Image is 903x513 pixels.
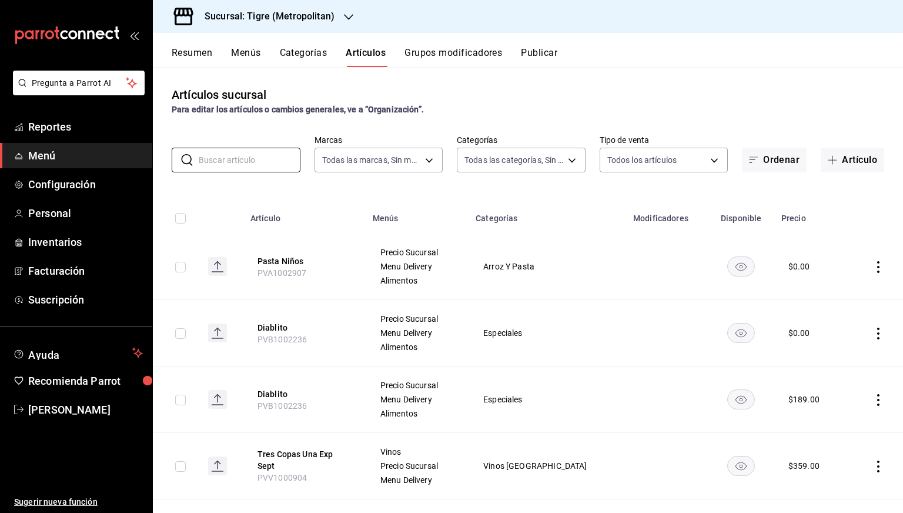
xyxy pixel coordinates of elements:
[257,473,307,482] span: PVV1000904
[257,448,352,472] button: edit-product-location
[28,263,143,279] span: Facturación
[380,448,454,456] span: Vinos
[380,476,454,484] span: Menu Delivery
[257,401,307,411] span: PVB1002236
[380,329,454,337] span: Menu Delivery
[708,196,774,234] th: Disponible
[243,196,366,234] th: Artículo
[257,335,307,344] span: PVB1002236
[872,461,884,472] button: actions
[404,47,502,67] button: Grupos modificadores
[788,394,820,405] div: $ 189.00
[13,71,145,95] button: Pregunta a Parrot AI
[483,329,611,337] span: Especiales
[231,47,260,67] button: Menús
[380,462,454,470] span: Precio Sucursal
[28,234,143,250] span: Inventarios
[172,105,424,114] strong: Para editar los artículos o cambios generales, ve a “Organización”.
[380,343,454,351] span: Alimentos
[727,389,755,409] button: availability-product
[872,394,884,406] button: actions
[28,402,143,418] span: [PERSON_NAME]
[28,176,143,192] span: Configuración
[366,196,469,234] th: Menús
[28,119,143,135] span: Reportes
[727,456,755,476] button: availability-product
[483,462,611,470] span: Vinos [GEOGRAPHIC_DATA]
[129,31,139,40] button: open_drawer_menu
[257,322,352,334] button: edit-product-location
[195,9,335,24] h3: Sucursal: Tigre (Metropolitan)
[727,323,755,343] button: availability-product
[742,148,807,172] button: Ordenar
[14,496,143,508] span: Sugerir nueva función
[521,47,557,67] button: Publicar
[199,148,300,172] input: Buscar artículo
[8,85,145,98] a: Pregunta a Parrot AI
[380,262,454,271] span: Menu Delivery
[872,261,884,273] button: actions
[600,136,728,144] label: Tipo de venta
[788,460,820,472] div: $ 359.00
[821,148,884,172] button: Artículo
[28,292,143,308] span: Suscripción
[727,256,755,277] button: availability-product
[788,261,810,272] div: $ 0.00
[28,205,143,221] span: Personal
[457,136,586,144] label: Categorías
[28,148,143,164] span: Menú
[257,255,352,267] button: edit-product-location
[626,196,708,234] th: Modificadores
[483,395,611,404] span: Especiales
[172,47,212,67] button: Resumen
[788,327,810,339] div: $ 0.00
[380,381,454,389] span: Precio Sucursal
[346,47,386,67] button: Artículos
[322,154,422,166] span: Todas las marcas, Sin marca
[315,136,443,144] label: Marcas
[774,196,850,234] th: Precio
[28,373,143,389] span: Recomienda Parrot
[172,47,903,67] div: navigation tabs
[607,154,677,166] span: Todos los artículos
[32,77,126,89] span: Pregunta a Parrot AI
[483,262,611,271] span: Arroz Y Pasta
[380,315,454,323] span: Precio Sucursal
[28,346,128,360] span: Ayuda
[380,409,454,418] span: Alimentos
[469,196,626,234] th: Categorías
[380,277,454,285] span: Alimentos
[380,248,454,256] span: Precio Sucursal
[380,395,454,404] span: Menu Delivery
[172,86,266,104] div: Artículos sucursal
[872,328,884,339] button: actions
[464,154,564,166] span: Todas las categorías, Sin categoría
[257,268,307,278] span: PVA1002907
[280,47,327,67] button: Categorías
[257,388,352,400] button: edit-product-location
